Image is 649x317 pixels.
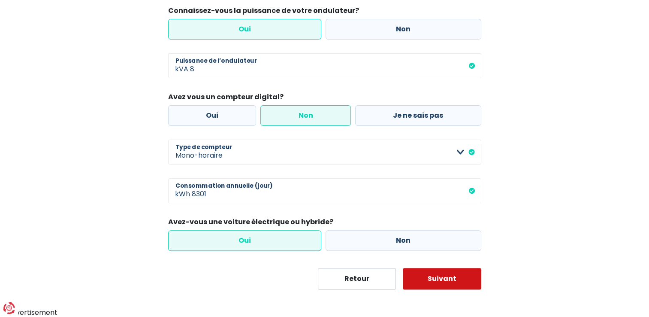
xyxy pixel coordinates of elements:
[168,217,481,230] legend: Avez-vous une voiture électrique ou hybride?
[260,105,351,126] label: Non
[168,53,190,78] span: kVA
[403,268,481,290] button: Suivant
[326,19,481,40] label: Non
[168,19,322,40] label: Oui
[168,92,481,105] legend: Avez vous un compteur digital?
[168,6,481,19] legend: Connaissez-vous la puissance de votre ondulateur?
[168,105,257,126] label: Oui
[355,105,481,126] label: Je ne sais pas
[168,230,322,251] label: Oui
[326,230,481,251] label: Non
[318,268,396,290] button: Retour
[168,178,192,203] span: kWh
